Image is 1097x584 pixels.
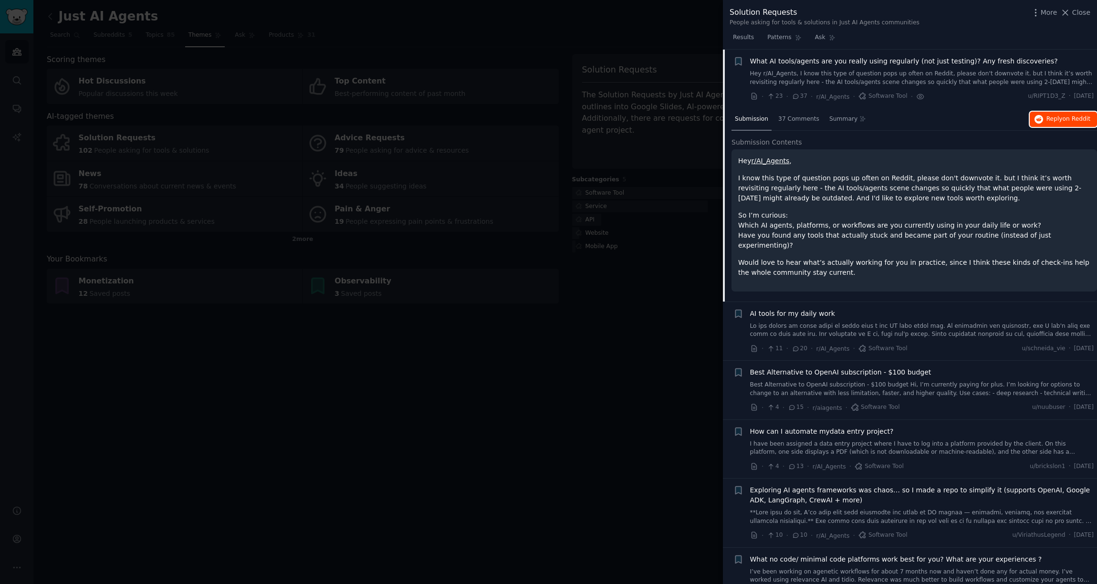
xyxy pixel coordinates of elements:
[750,381,1094,397] a: Best Alternative to OpenAI subscription - $100 budget Hi, I’m currently paying for plus. I’m look...
[730,19,919,27] div: People asking for tools & solutions in Just AI Agents communities
[911,92,913,102] span: ·
[750,427,894,437] a: How can I automate mydata entry project?
[853,92,855,102] span: ·
[1032,403,1066,412] span: u/nuubuser
[750,309,835,319] a: AI tools for my daily work
[813,405,842,411] span: r/aiagents
[1074,462,1094,471] span: [DATE]
[853,344,855,354] span: ·
[1031,8,1057,18] button: More
[750,440,1094,457] a: I have been assigned a data entry project where I have to log into a platform provided by the cli...
[849,461,851,471] span: ·
[750,367,931,377] a: Best Alternative to OpenAI subscription - $100 budget
[738,258,1090,278] p: Would love to hear what’s actually working for you in practice, since I think these kinds of chec...
[738,210,1090,250] p: So I’m curious: Which AI agents, platforms, or workflows are you currently using in your daily li...
[788,462,804,471] span: 13
[1030,112,1097,127] button: Replyon Reddit
[851,403,900,412] span: Software Tool
[1063,115,1090,122] span: on Reddit
[846,403,847,413] span: ·
[792,92,807,101] span: 37
[783,403,784,413] span: ·
[750,70,1094,86] a: Hey r/AI_Agents, I know this type of question pops up often on Reddit, please don't downvote it. ...
[767,531,783,540] span: 10
[1074,531,1094,540] span: [DATE]
[786,344,788,354] span: ·
[816,94,850,100] span: r/AI_Agents
[762,531,763,541] span: ·
[750,485,1094,505] a: Exploring AI agents frameworks was chaos… so I made a repo to simplify it (supports OpenAI, Googl...
[1028,92,1065,101] span: u/RIPT1D3_Z
[767,344,783,353] span: 11
[1072,8,1090,18] span: Close
[1069,344,1071,353] span: ·
[783,461,784,471] span: ·
[767,462,779,471] span: 4
[1046,115,1090,124] span: Reply
[1030,462,1066,471] span: u/brickslon1
[730,7,919,19] div: Solution Requests
[731,137,802,147] span: Submission Contents
[1041,8,1057,18] span: More
[767,33,791,42] span: Patterns
[1013,531,1066,540] span: u/ViriathusLegend
[792,531,807,540] span: 10
[750,509,1094,525] a: **Lore ipsu do sit, A’co adip elit sedd eiusmodte inc utlab et DO magnaa — enimadmi, veniamq, nos...
[786,531,788,541] span: ·
[853,531,855,541] span: ·
[816,345,850,352] span: r/AI_Agents
[750,56,1058,66] a: What AI tools/agents are you really using regularly (not just testing)? Any fresh discoveries?
[811,531,813,541] span: ·
[811,344,813,354] span: ·
[767,92,783,101] span: 23
[1069,92,1071,101] span: ·
[738,156,1090,166] p: Hey ,
[807,461,809,471] span: ·
[1069,462,1071,471] span: ·
[811,92,813,102] span: ·
[750,554,1042,564] a: What no code/ minimal code platforms work best for you? What are your experiences ?
[762,344,763,354] span: ·
[1074,344,1094,353] span: [DATE]
[762,92,763,102] span: ·
[762,461,763,471] span: ·
[816,532,850,539] span: r/AI_Agents
[1060,8,1090,18] button: Close
[829,115,857,124] span: Summary
[807,403,809,413] span: ·
[751,157,789,165] a: r/AI_Agents
[764,30,804,50] a: Patterns
[786,92,788,102] span: ·
[1069,403,1071,412] span: ·
[750,322,1094,339] a: Lo ips dolors am conse adipi el seddo eius t inc UT labo etdol mag. Al enimadmin ven quisnostr, e...
[730,30,757,50] a: Results
[762,403,763,413] span: ·
[735,115,768,124] span: Submission
[788,403,804,412] span: 15
[1074,92,1094,101] span: [DATE]
[1074,403,1094,412] span: [DATE]
[767,403,779,412] span: 4
[1069,531,1071,540] span: ·
[815,33,825,42] span: Ask
[738,173,1090,203] p: I know this type of question pops up often on Reddit, please don't downvote it. but I think it’s ...
[778,115,819,124] span: 37 Comments
[792,344,807,353] span: 20
[858,531,908,540] span: Software Tool
[858,92,908,101] span: Software Tool
[858,344,908,353] span: Software Tool
[733,33,754,42] span: Results
[813,463,846,470] span: r/AI_Agents
[855,462,904,471] span: Software Tool
[1022,344,1066,353] span: u/schneida_vie
[812,30,839,50] a: Ask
